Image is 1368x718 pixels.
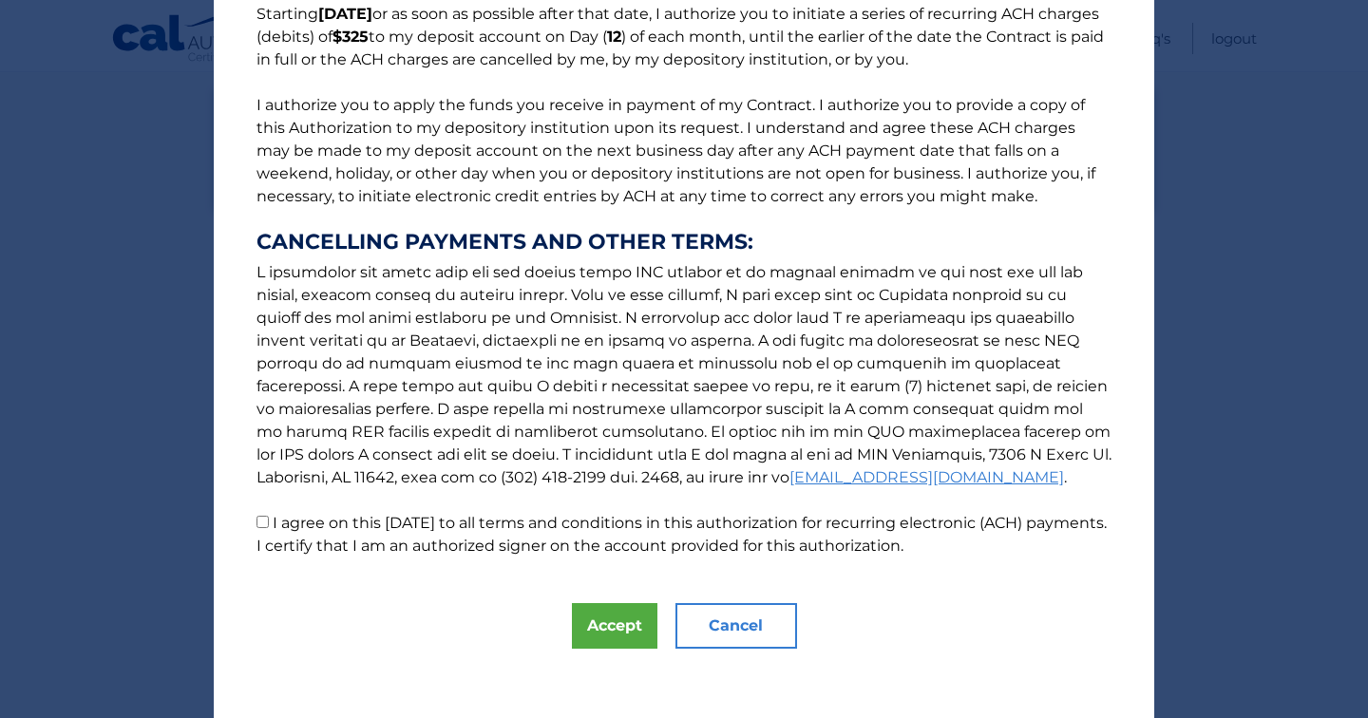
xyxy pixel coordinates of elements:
b: 12 [607,28,621,46]
strong: CANCELLING PAYMENTS AND OTHER TERMS: [256,231,1111,254]
button: Cancel [675,603,797,649]
b: [DATE] [318,5,372,23]
label: I agree on this [DATE] to all terms and conditions in this authorization for recurring electronic... [256,514,1107,555]
b: $325 [332,28,369,46]
button: Accept [572,603,657,649]
a: [EMAIL_ADDRESS][DOMAIN_NAME] [789,468,1064,486]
